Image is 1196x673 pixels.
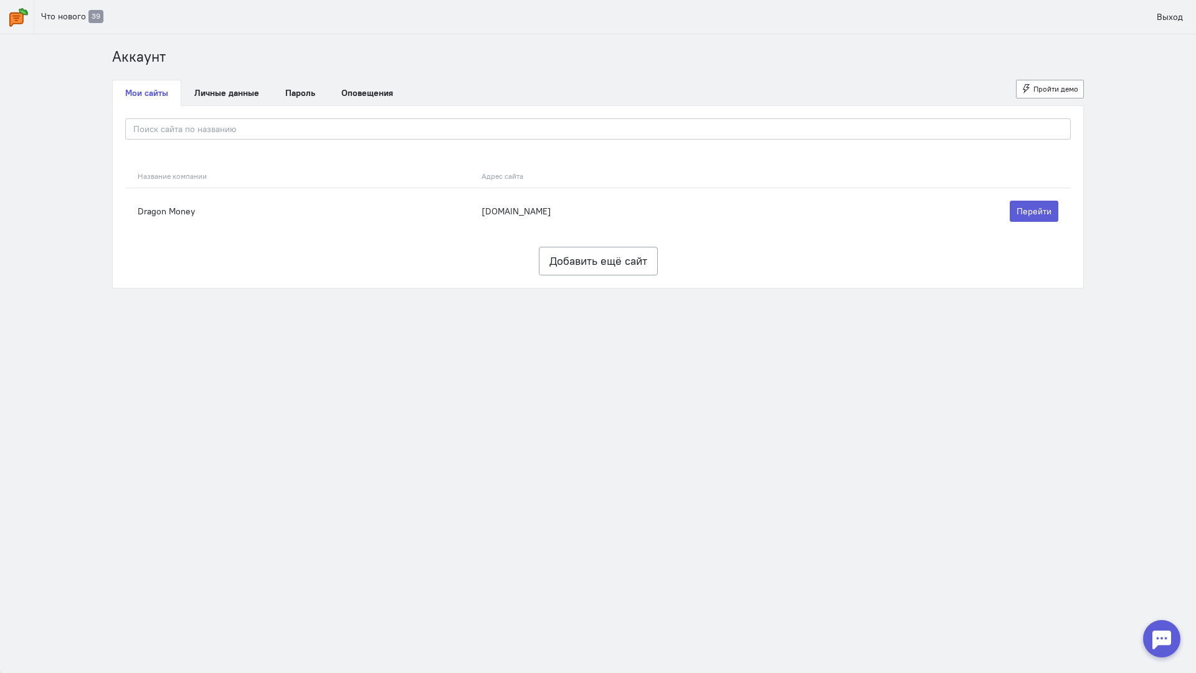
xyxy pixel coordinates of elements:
[125,165,475,188] th: Название компании
[1010,201,1058,222] a: Перейти
[1016,80,1084,98] button: Пройти демо
[328,80,406,106] a: Оповещения
[1033,84,1078,93] span: Пройти демо
[34,6,110,27] a: Что нового 39
[125,188,475,234] td: Dragon Money
[41,11,86,22] span: Что нового
[88,10,103,23] span: 39
[475,165,803,188] th: Адрес сайта
[112,47,1084,67] nav: breadcrumb
[475,188,803,234] td: [DOMAIN_NAME]
[112,47,166,67] li: Аккаунт
[112,80,181,106] a: Мои сайты
[1150,6,1190,27] a: Выход
[9,8,28,27] img: carrot-quest.svg
[181,80,272,106] a: Личные данные
[125,118,1071,140] input: Поиск сайта по названию
[539,247,658,275] button: Добавить ещё сайт
[272,80,328,106] a: Пароль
